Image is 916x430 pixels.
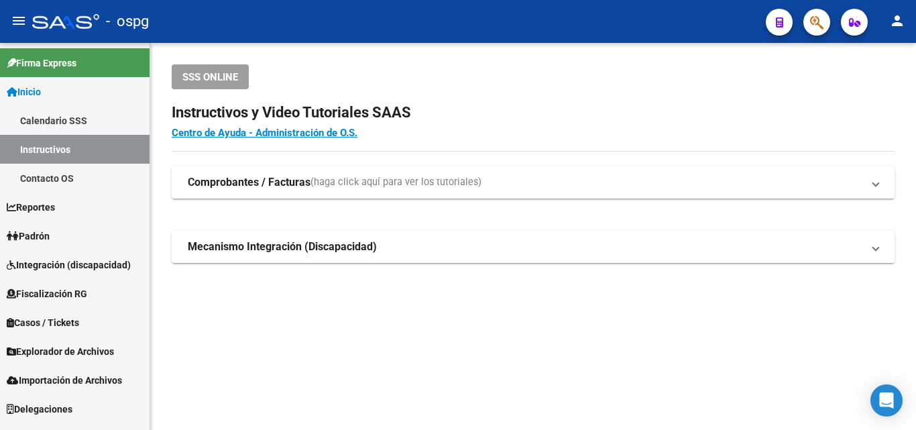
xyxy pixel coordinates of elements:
span: Padrón [7,229,50,244]
span: Casos / Tickets [7,315,79,330]
span: Fiscalización RG [7,286,87,301]
span: Reportes [7,200,55,215]
mat-expansion-panel-header: Mecanismo Integración (Discapacidad) [172,231,895,263]
span: Integración (discapacidad) [7,258,131,272]
a: Centro de Ayuda - Administración de O.S. [172,127,357,139]
span: Firma Express [7,56,76,70]
span: Importación de Archivos [7,373,122,388]
span: SSS ONLINE [182,71,238,83]
h2: Instructivos y Video Tutoriales SAAS [172,100,895,125]
span: Delegaciones [7,402,72,417]
span: (haga click aquí para ver los tutoriales) [310,175,481,190]
mat-icon: person [889,13,905,29]
div: Open Intercom Messenger [870,384,903,417]
strong: Mecanismo Integración (Discapacidad) [188,239,377,254]
span: - ospg [106,7,149,36]
mat-expansion-panel-header: Comprobantes / Facturas(haga click aquí para ver los tutoriales) [172,166,895,199]
span: Inicio [7,85,41,99]
strong: Comprobantes / Facturas [188,175,310,190]
mat-icon: menu [11,13,27,29]
span: Explorador de Archivos [7,344,114,359]
button: SSS ONLINE [172,64,249,89]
